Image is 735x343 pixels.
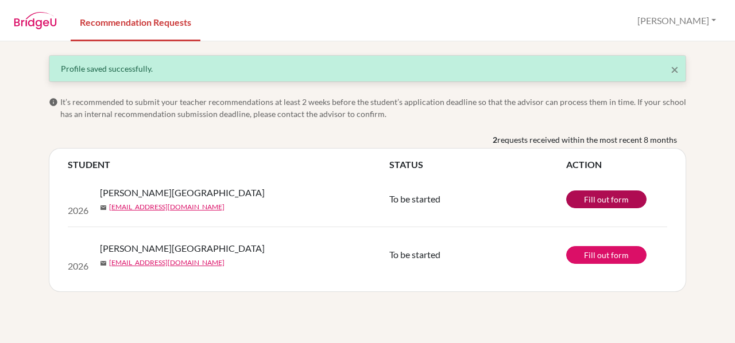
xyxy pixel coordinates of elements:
[566,233,647,251] a: Fill out form
[566,186,647,204] a: Fill out form
[389,189,440,200] span: To be started
[68,229,154,243] img: Electricwala, Sakina
[61,63,674,75] div: Profile saved successfully.
[671,61,679,77] span: ×
[163,200,170,207] span: mail
[493,134,497,146] b: 2
[172,245,288,256] a: [EMAIL_ADDRESS][DOMAIN_NAME]
[671,63,679,76] button: Close
[71,2,200,41] a: Recommendation Requests
[49,98,58,107] span: info
[497,134,677,146] span: requests received within the most recent 8 months
[566,158,667,171] th: ACTION
[68,243,154,257] p: 2026
[163,182,328,196] span: [PERSON_NAME][GEOGRAPHIC_DATA]
[172,198,288,208] a: [EMAIL_ADDRESS][DOMAIN_NAME]
[68,158,389,171] th: STUDENT
[163,229,328,243] span: [PERSON_NAME][GEOGRAPHIC_DATA]
[632,10,721,32] button: [PERSON_NAME]
[60,96,686,120] span: It’s recommended to submit your teacher recommendations at least 2 weeks before the student’s app...
[389,237,440,248] span: To be started
[14,12,57,29] img: BridgeU logo
[68,196,154,209] p: 2026
[68,182,154,196] img: Electricwala, Sakina
[389,158,566,171] th: STATUS
[163,248,170,255] span: mail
